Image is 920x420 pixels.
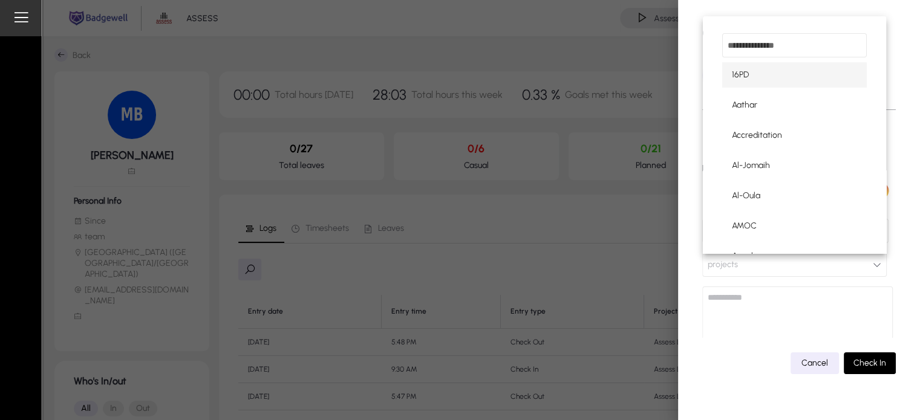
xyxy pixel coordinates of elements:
[732,249,761,263] span: Apache
[732,98,757,112] span: Aathar
[722,62,867,88] mat-option: 16PD
[732,158,770,173] span: Al-Jomaih
[722,213,867,239] mat-option: AMOC
[732,128,782,143] span: Accreditation
[722,92,867,118] mat-option: Aathar
[732,68,749,82] span: 16PD
[722,33,867,57] input: dropdown search
[722,244,867,269] mat-option: Apache
[732,219,757,233] span: AMOC
[722,153,867,178] mat-option: Al-Jomaih
[722,123,867,148] mat-option: Accreditation
[722,183,867,208] mat-option: Al-Oula
[732,189,760,203] span: Al-Oula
